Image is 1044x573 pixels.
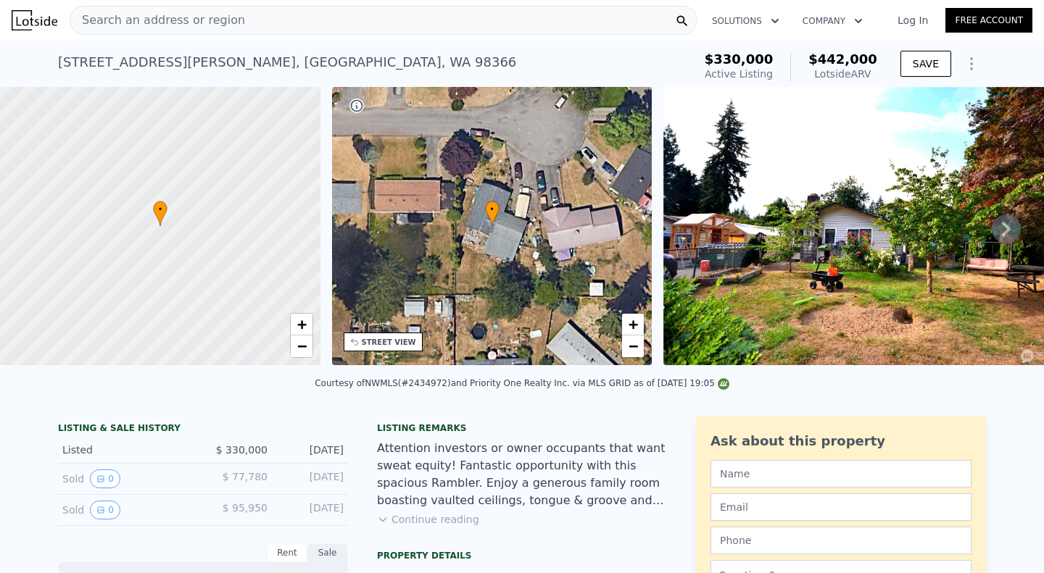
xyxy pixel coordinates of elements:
[710,460,971,488] input: Name
[377,512,479,527] button: Continue reading
[791,8,874,34] button: Company
[710,527,971,554] input: Phone
[945,8,1032,33] a: Free Account
[710,493,971,521] input: Email
[705,68,773,80] span: Active Listing
[90,501,120,519] button: View historical data
[808,51,877,67] span: $442,000
[291,335,312,357] a: Zoom out
[297,315,306,333] span: +
[267,543,307,562] div: Rent
[315,378,729,388] div: Courtesy of NWMLS (#2434972) and Priority One Realty Inc. via MLS GRID as of [DATE] 19:05
[58,422,348,437] div: LISTING & SALE HISTORY
[485,201,500,226] div: •
[90,469,120,488] button: View historical data
[718,378,729,390] img: NWMLS Logo
[900,51,951,77] button: SAVE
[279,501,344,519] div: [DATE]
[62,443,191,457] div: Listed
[62,469,191,488] div: Sold
[279,469,344,488] div: [DATE]
[377,440,667,509] div: Attention investors or owner occupants that want sweat equity! Fantastic opportunity with this sp...
[297,337,306,355] span: −
[362,337,416,348] div: STREET VIEW
[700,8,791,34] button: Solutions
[153,203,167,216] span: •
[880,13,945,28] a: Log In
[58,52,516,72] div: [STREET_ADDRESS][PERSON_NAME] , [GEOGRAPHIC_DATA] , WA 98366
[223,502,268,514] span: $ 95,950
[957,49,986,78] button: Show Options
[279,443,344,457] div: [DATE]
[622,314,644,335] a: Zoom in
[216,444,268,456] span: $ 330,000
[377,550,667,561] div: Property details
[705,51,774,67] span: $330,000
[291,314,312,335] a: Zoom in
[12,10,57,30] img: Lotside
[377,422,667,434] div: Listing remarks
[223,471,268,482] span: $ 77,780
[62,501,191,519] div: Sold
[485,203,500,216] span: •
[629,337,638,355] span: −
[622,335,644,357] a: Zoom out
[629,315,638,333] span: +
[307,543,348,562] div: Sale
[808,67,877,81] div: Lotside ARV
[70,12,245,29] span: Search an address or region
[710,431,971,451] div: Ask about this property
[153,201,167,226] div: •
